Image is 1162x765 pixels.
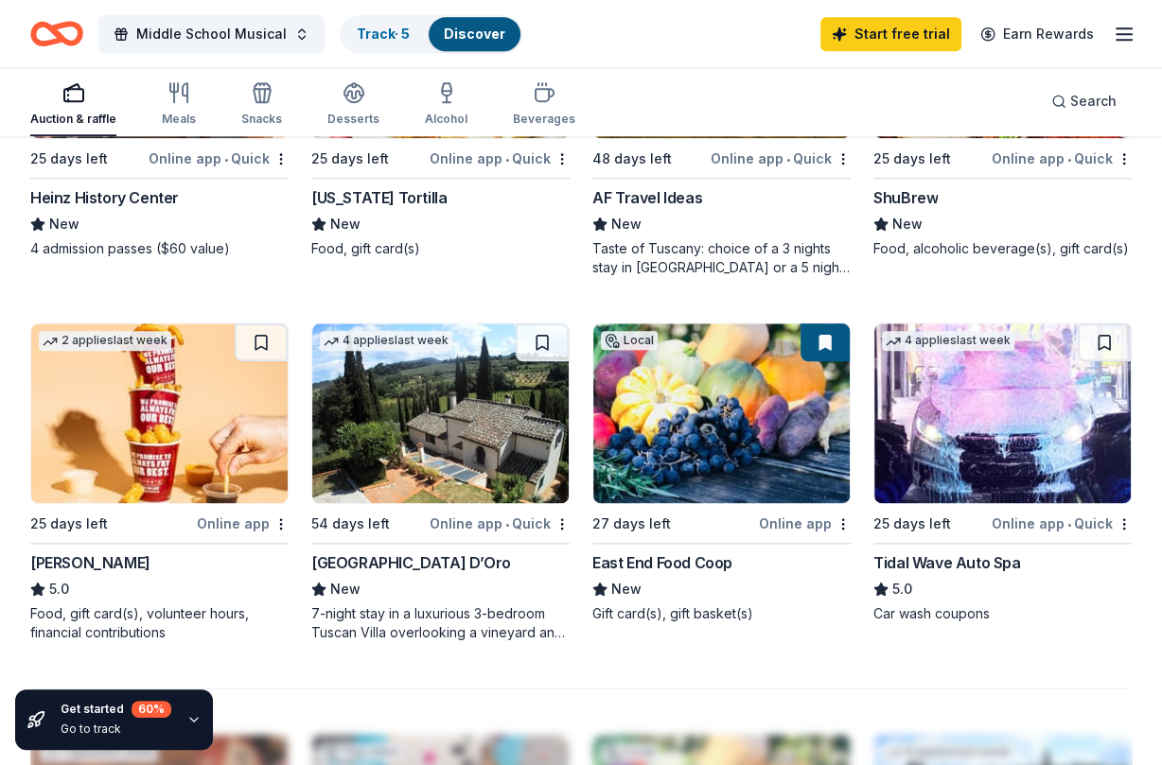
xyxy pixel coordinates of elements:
[1070,90,1117,113] span: Search
[30,513,108,535] div: 25 days left
[136,23,287,45] span: Middle School Musical
[330,578,361,600] span: New
[425,112,467,127] div: Alcohol
[611,213,642,235] span: New
[197,512,289,535] div: Online app
[430,512,570,535] div: Online app Quick
[882,331,1014,351] div: 4 applies last week
[311,322,570,642] a: Image for Villa Sogni D’Oro4 applieslast week54 days leftOnline app•Quick[GEOGRAPHIC_DATA] D’OroN...
[592,604,851,623] div: Gift card(s), gift basket(s)
[873,604,1132,623] div: Car wash coupons
[592,239,851,277] div: Taste of Tuscany: choice of a 3 nights stay in [GEOGRAPHIC_DATA] or a 5 night stay in [GEOGRAPHIC...
[874,323,1131,503] img: Image for Tidal Wave Auto Spa
[30,604,289,642] div: Food, gift card(s), volunteer hours, financial contributions
[320,331,452,351] div: 4 applies last week
[873,239,1132,258] div: Food, alcoholic beverage(s), gift card(s)
[49,213,79,235] span: New
[1067,516,1071,531] span: •
[30,112,116,127] div: Auction & raffle
[162,112,196,127] div: Meals
[61,701,171,718] div: Get started
[39,331,171,351] div: 2 applies last week
[513,112,575,127] div: Beverages
[593,323,850,503] img: Image for East End Food Coop
[786,151,790,166] span: •
[224,151,228,166] span: •
[311,186,447,209] div: [US_STATE] Tortilla
[505,516,509,531] span: •
[98,15,325,53] button: Middle School Musical
[711,147,851,170] div: Online app Quick
[873,148,951,170] div: 25 days left
[969,17,1105,51] a: Earn Rewards
[327,112,379,127] div: Desserts
[592,322,851,623] a: Image for East End Food CoopLocal27 days leftOnline appEast End Food CoopNewGift card(s), gift ba...
[132,701,171,718] div: 60 %
[430,147,570,170] div: Online app Quick
[311,604,570,642] div: 7-night stay in a luxurious 3-bedroom Tuscan Villa overlooking a vineyard and the ancient walled ...
[330,213,361,235] span: New
[30,322,289,642] a: Image for Sheetz2 applieslast week25 days leftOnline app[PERSON_NAME]5.0Food, gift card(s), volun...
[311,239,570,258] div: Food, gift card(s)
[30,148,108,170] div: 25 days left
[30,551,150,574] div: [PERSON_NAME]
[992,512,1132,535] div: Online app Quick
[992,147,1132,170] div: Online app Quick
[1067,151,1071,166] span: •
[31,323,288,503] img: Image for Sheetz
[49,578,69,600] span: 5.0
[892,578,912,600] span: 5.0
[592,551,732,574] div: East End Food Coop
[312,323,569,503] img: Image for Villa Sogni D’Oro
[61,722,171,737] div: Go to track
[340,15,522,53] button: Track· 5Discover
[444,26,505,42] a: Discover
[327,74,379,136] button: Desserts
[873,513,951,535] div: 25 days left
[592,148,672,170] div: 48 days left
[425,74,467,136] button: Alcohol
[241,74,282,136] button: Snacks
[311,551,511,574] div: [GEOGRAPHIC_DATA] D’Oro
[873,322,1132,623] a: Image for Tidal Wave Auto Spa4 applieslast week25 days leftOnline app•QuickTidal Wave Auto Spa5.0...
[30,74,116,136] button: Auction & raffle
[892,213,923,235] span: New
[1036,82,1132,120] button: Search
[162,74,196,136] button: Meals
[311,148,389,170] div: 25 days left
[149,147,289,170] div: Online app Quick
[759,512,851,535] div: Online app
[820,17,961,51] a: Start free trial
[311,513,390,535] div: 54 days left
[30,239,289,258] div: 4 admission passes ($60 value)
[592,186,702,209] div: AF Travel Ideas
[873,186,938,209] div: ShuBrew
[592,513,671,535] div: 27 days left
[611,578,642,600] span: New
[357,26,410,42] a: Track· 5
[505,151,509,166] span: •
[30,11,83,56] a: Home
[873,551,1020,574] div: Tidal Wave Auto Spa
[30,186,179,209] div: Heinz History Center
[513,74,575,136] button: Beverages
[601,331,658,350] div: Local
[241,112,282,127] div: Snacks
